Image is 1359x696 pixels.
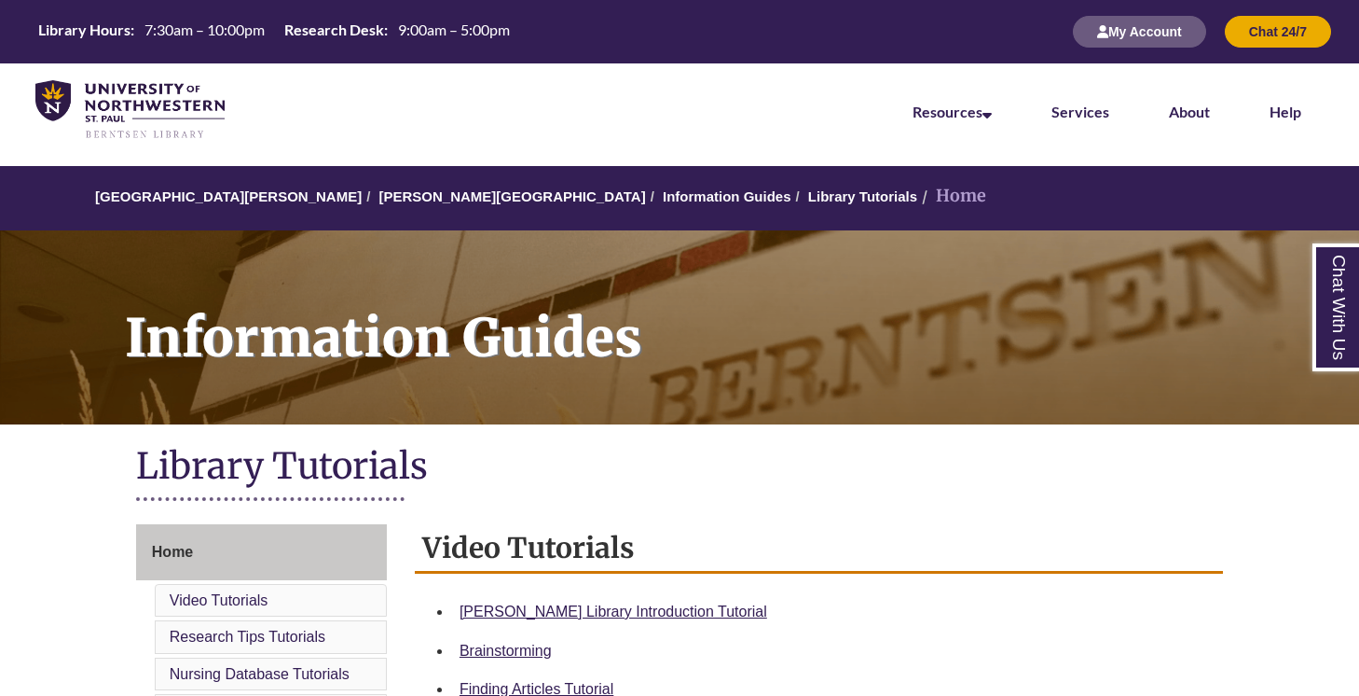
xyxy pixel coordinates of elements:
a: Hours Today [31,20,517,45]
button: Chat 24/7 [1225,16,1331,48]
img: UNWSP Library Logo [35,80,225,140]
a: Chat 24/7 [1225,23,1331,39]
a: Information Guides [663,188,791,204]
th: Library Hours: [31,20,137,40]
a: Video Tutorials [170,592,268,608]
button: My Account [1073,16,1206,48]
span: Home [152,544,193,560]
h2: Video Tutorials [415,524,1223,574]
th: Research Desk: [277,20,391,40]
a: [GEOGRAPHIC_DATA][PERSON_NAME] [95,188,362,204]
a: [PERSON_NAME][GEOGRAPHIC_DATA] [379,188,646,204]
h1: Library Tutorials [136,443,1223,493]
a: Help [1270,103,1301,120]
span: 7:30am – 10:00pm [144,21,265,38]
a: About [1169,103,1210,120]
h1: Information Guides [104,230,1359,400]
a: Nursing Database Tutorials [170,666,350,682]
li: Home [917,183,986,210]
a: Home [136,524,387,580]
table: Hours Today [31,20,517,43]
a: Research Tips Tutorials [170,629,325,645]
a: Resources [913,103,992,120]
a: My Account [1073,23,1206,39]
a: [PERSON_NAME] Library Introduction Tutorial [460,604,767,619]
a: Brainstorming [460,643,552,659]
a: Library Tutorials [808,188,917,204]
a: Services [1051,103,1109,120]
span: 9:00am – 5:00pm [398,21,510,38]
